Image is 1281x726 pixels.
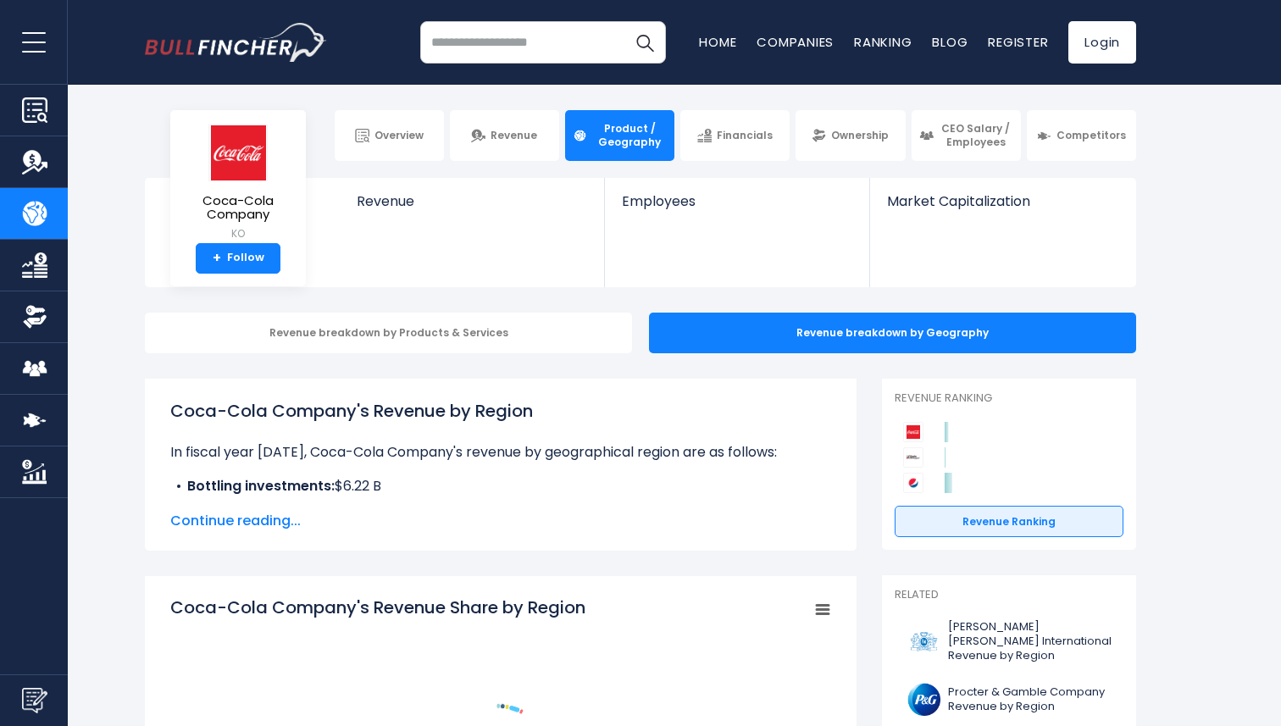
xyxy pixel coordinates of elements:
[145,313,632,353] div: Revenue breakdown by Products & Services
[213,251,221,266] strong: +
[196,243,280,274] a: +Follow
[340,178,605,238] a: Revenue
[903,422,923,442] img: Coca-Cola Company competitors logo
[912,110,1021,161] a: CEO Salary / Employees
[145,23,327,62] img: bullfincher logo
[948,685,1113,714] span: Procter & Gamble Company Revenue by Region
[905,623,943,661] img: PM logo
[903,473,923,493] img: PepsiCo competitors logo
[854,33,912,51] a: Ranking
[145,23,327,62] a: Go to homepage
[699,33,736,51] a: Home
[170,511,831,531] span: Continue reading...
[717,129,773,142] span: Financials
[680,110,790,161] a: Financials
[450,110,559,161] a: Revenue
[357,193,588,209] span: Revenue
[939,122,1013,148] span: CEO Salary / Employees
[887,193,1117,209] span: Market Capitalization
[870,178,1134,238] a: Market Capitalization
[988,33,1048,51] a: Register
[170,496,831,517] li: $8.12 B
[895,616,1123,668] a: [PERSON_NAME] [PERSON_NAME] International Revenue by Region
[335,110,444,161] a: Overview
[1027,110,1136,161] a: Competitors
[170,398,831,424] h1: Coca-Cola Company's Revenue by Region
[905,680,943,718] img: PG logo
[649,313,1136,353] div: Revenue breakdown by Geography
[796,110,905,161] a: Ownership
[22,304,47,330] img: Ownership
[170,596,585,619] tspan: Coca-Cola Company's Revenue Share by Region
[895,506,1123,538] a: Revenue Ranking
[895,588,1123,602] p: Related
[491,129,537,142] span: Revenue
[624,21,666,64] button: Search
[170,442,831,463] p: In fiscal year [DATE], Coca-Cola Company's revenue by geographical region are as follows:
[948,620,1113,663] span: [PERSON_NAME] [PERSON_NAME] International Revenue by Region
[183,124,293,243] a: Coca-Cola Company KO
[187,496,239,516] b: Europe:
[1056,129,1126,142] span: Competitors
[932,33,968,51] a: Blog
[605,178,868,238] a: Employees
[831,129,889,142] span: Ownership
[374,129,424,142] span: Overview
[170,476,831,496] li: $6.22 B
[895,391,1123,406] p: Revenue Ranking
[184,194,292,222] span: Coca-Cola Company
[187,476,335,496] b: Bottling investments:
[757,33,834,51] a: Companies
[895,676,1123,723] a: Procter & Gamble Company Revenue by Region
[1068,21,1136,64] a: Login
[592,122,667,148] span: Product / Geography
[622,193,851,209] span: Employees
[903,447,923,468] img: Keurig Dr Pepper competitors logo
[565,110,674,161] a: Product / Geography
[184,226,292,241] small: KO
